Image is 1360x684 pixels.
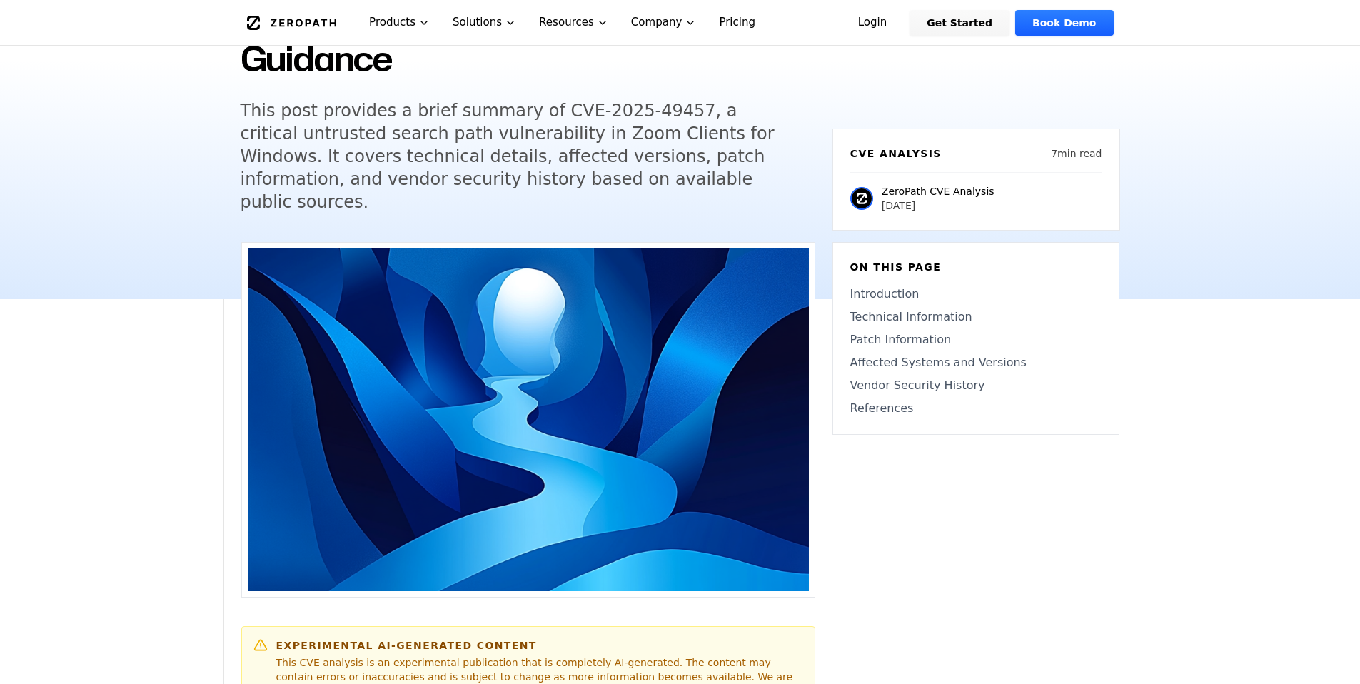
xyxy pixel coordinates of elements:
img: ZeroPath CVE Analysis [850,187,873,210]
h6: Experimental AI-Generated Content [276,638,803,653]
p: [DATE] [882,198,994,213]
h6: CVE Analysis [850,146,942,161]
h5: This post provides a brief summary of CVE-2025-49457, a critical untrusted search path vulnerabil... [241,99,789,213]
p: 7 min read [1051,146,1102,161]
a: Vendor Security History [850,377,1102,394]
img: Zoom Windows Client CVE-2025-49457: Brief Summary of Untrusted Search Path Vulnerability and Patc... [248,248,809,591]
a: Patch Information [850,331,1102,348]
a: References [850,400,1102,417]
a: Book Demo [1015,10,1113,36]
a: Get Started [910,10,1009,36]
p: ZeroPath CVE Analysis [882,184,994,198]
a: Technical Information [850,308,1102,326]
h6: On this page [850,260,1102,274]
a: Affected Systems and Versions [850,354,1102,371]
a: Login [841,10,905,36]
a: Introduction [850,286,1102,303]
